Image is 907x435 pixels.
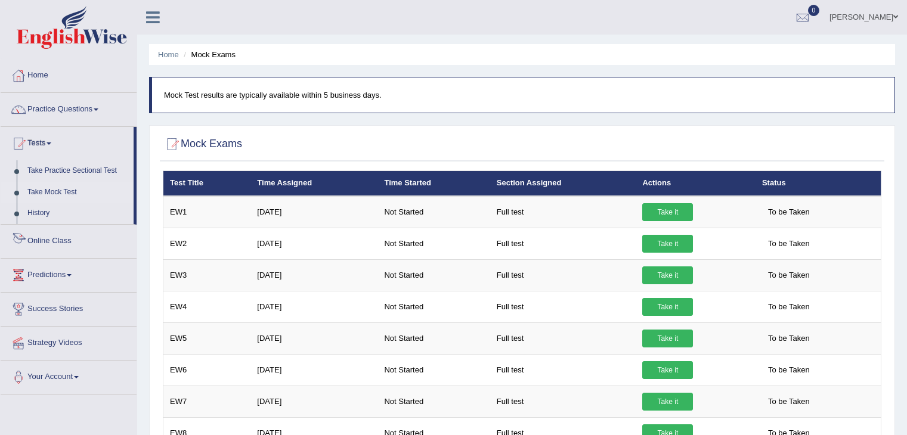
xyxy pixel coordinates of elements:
a: Take it [642,266,693,284]
a: Take it [642,203,693,221]
td: Not Started [377,322,490,354]
a: Tests [1,127,134,157]
th: Test Title [163,171,251,196]
a: Take it [642,393,693,411]
td: Full test [490,386,636,417]
td: Not Started [377,196,490,228]
td: [DATE] [250,322,377,354]
td: Not Started [377,386,490,417]
td: [DATE] [250,291,377,322]
td: [DATE] [250,354,377,386]
a: Take Practice Sectional Test [22,160,134,182]
th: Status [756,171,881,196]
td: Not Started [377,228,490,259]
a: Home [158,50,179,59]
span: To be Taken [762,330,816,347]
th: Time Assigned [250,171,377,196]
th: Actions [636,171,755,196]
td: [DATE] [250,196,377,228]
h2: Mock Exams [163,135,242,153]
span: To be Taken [762,393,816,411]
td: Not Started [377,259,490,291]
td: EW3 [163,259,251,291]
td: Full test [490,228,636,259]
span: To be Taken [762,266,816,284]
td: EW5 [163,322,251,354]
a: Home [1,59,137,89]
span: To be Taken [762,235,816,253]
a: Practice Questions [1,93,137,123]
li: Mock Exams [181,49,236,60]
a: Success Stories [1,293,137,322]
a: Take it [642,235,693,253]
a: Take it [642,330,693,347]
td: [DATE] [250,259,377,291]
th: Section Assigned [490,171,636,196]
td: Full test [490,291,636,322]
span: To be Taken [762,203,816,221]
td: [DATE] [250,228,377,259]
a: History [22,203,134,224]
td: [DATE] [250,386,377,417]
a: Online Class [1,225,137,254]
td: Full test [490,259,636,291]
td: EW6 [163,354,251,386]
span: To be Taken [762,361,816,379]
td: Full test [490,354,636,386]
a: Strategy Videos [1,327,137,356]
td: EW4 [163,291,251,322]
a: Take it [642,361,693,379]
td: Full test [490,322,636,354]
td: Not Started [377,291,490,322]
a: Take Mock Test [22,182,134,203]
span: To be Taken [762,298,816,316]
span: 0 [808,5,820,16]
td: EW1 [163,196,251,228]
a: Predictions [1,259,137,288]
td: Not Started [377,354,490,386]
p: Mock Test results are typically available within 5 business days. [164,89,883,101]
td: EW7 [163,386,251,417]
th: Time Started [377,171,490,196]
td: Full test [490,196,636,228]
td: EW2 [163,228,251,259]
a: Take it [642,298,693,316]
a: Your Account [1,361,137,390]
